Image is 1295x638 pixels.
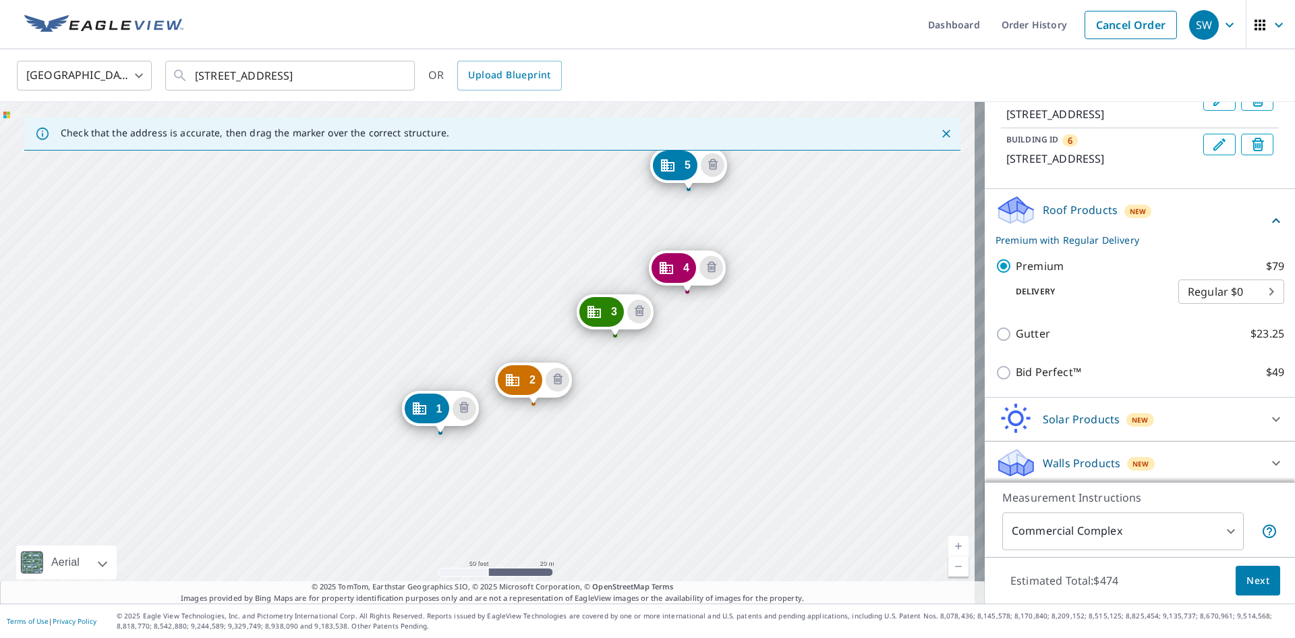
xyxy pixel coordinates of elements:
[529,375,536,385] span: 2
[61,127,449,139] p: Check that the address is accurate, then drag the marker over the correct structure.
[652,581,674,591] a: Terms
[1002,512,1244,550] div: Commercial Complex
[1250,325,1284,342] p: $23.25
[649,250,726,292] div: Dropped pin, building 4, Commercial property, 662 SW 30th St Pendleton, OR 97801
[312,581,674,593] span: © 2025 TomTom, Earthstar Geographics SIO, © 2025 Microsoft Corporation, ©
[495,363,572,404] div: Dropped pin, building 2, Commercial property, 628 SW 30th St Pendleton, OR 97801
[1132,458,1149,469] span: New
[457,61,561,90] a: Upload Blueprint
[938,125,955,142] button: Close
[948,536,969,556] a: Current Level 19, Zoom In
[1189,10,1219,40] div: SW
[1002,489,1277,506] p: Measurement Instructions
[546,368,569,392] button: Delete building 2
[1016,364,1081,381] p: Bid Perfect™
[627,300,651,323] button: Delete building 3
[24,15,183,35] img: EV Logo
[1261,523,1277,539] span: Each building may require a separate measurement report; if so, your account will be billed per r...
[53,616,96,626] a: Privacy Policy
[1266,258,1284,275] p: $79
[611,307,617,317] span: 3
[1043,202,1118,218] p: Roof Products
[1006,106,1198,122] p: [STREET_ADDRESS]
[1043,411,1120,427] p: Solar Products
[948,556,969,577] a: Current Level 19, Zoom Out
[577,294,654,336] div: Dropped pin, building 3, Commercial property, 600 SW 30th St Pendleton, OR 97801
[650,148,727,190] div: Dropped pin, building 5, Commercial property, 676 SW 30th St Pendleton, OR 97801
[453,397,476,421] button: Delete building 1
[16,546,117,579] div: Aerial
[996,194,1284,247] div: Roof ProductsNewPremium with Regular Delivery
[468,67,550,84] span: Upload Blueprint
[195,57,387,95] input: Search by address or latitude-longitude
[996,233,1268,247] p: Premium with Regular Delivery
[1043,455,1120,471] p: Walls Products
[1241,134,1273,155] button: Delete building 6
[428,61,562,90] div: OR
[7,616,49,626] a: Terms of Use
[701,153,724,177] button: Delete building 5
[47,546,84,579] div: Aerial
[1132,415,1149,425] span: New
[1203,134,1236,155] button: Edit building 6
[685,160,691,170] span: 5
[996,286,1178,298] p: Delivery
[1068,134,1072,147] span: 6
[1006,151,1198,167] p: [STREET_ADDRESS]
[996,403,1284,435] div: Solar ProductsNew
[1016,258,1064,275] p: Premium
[117,611,1288,631] p: © 2025 Eagle View Technologies, Inc. and Pictometry International Corp. All Rights Reserved. Repo...
[1000,566,1129,595] p: Estimated Total: $474
[1006,134,1058,145] p: BUILDING ID
[436,404,442,414] span: 1
[7,617,96,625] p: |
[1266,364,1284,381] p: $49
[683,263,689,273] span: 4
[1016,325,1050,342] p: Gutter
[592,581,649,591] a: OpenStreetMap
[1246,573,1269,589] span: Next
[401,391,478,433] div: Dropped pin, building 1, Commercial property, 612 SW 30th St Pendleton, OR 97801
[1085,11,1177,39] a: Cancel Order
[17,57,152,95] div: [GEOGRAPHIC_DATA]
[1130,206,1147,217] span: New
[1236,566,1280,596] button: Next
[996,447,1284,479] div: Walls ProductsNew
[699,256,723,280] button: Delete building 4
[1178,273,1284,311] div: Regular $0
